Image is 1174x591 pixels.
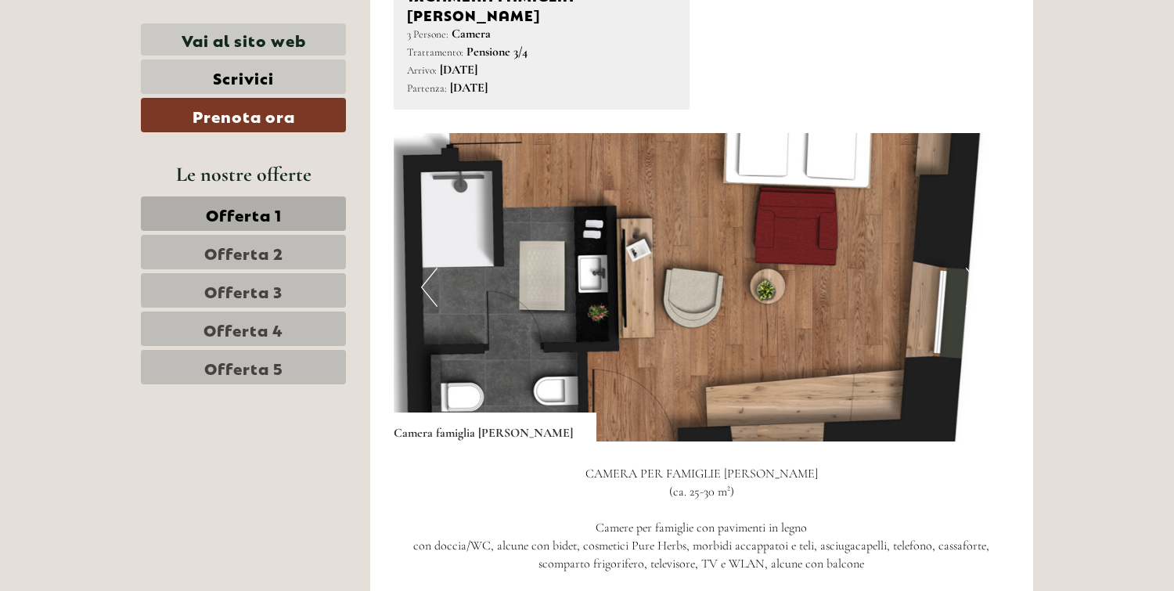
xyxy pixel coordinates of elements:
span: Offerta 4 [203,318,283,340]
div: [GEOGRAPHIC_DATA] [23,45,209,58]
div: Buon giorno, come possiamo aiutarla? [12,42,217,90]
button: Next [966,268,982,307]
span: Offerta 1 [206,203,282,225]
a: Vai al sito web [141,23,346,56]
b: Pensione 3/4 [466,44,528,59]
div: Camera famiglia [PERSON_NAME] [394,413,596,442]
span: Offerta 2 [204,241,283,263]
p: CAMERA PER FAMIGLIE [PERSON_NAME] (ca. 25-30 m²) Camere per famiglie con pavimenti in legno con d... [394,465,1010,590]
img: image [394,133,1010,441]
a: Prenota ora [141,98,346,132]
small: 3 Persone: [407,27,448,41]
span: Offerta 5 [204,356,283,378]
div: giovedì [274,12,343,38]
small: Trattamento: [407,45,463,59]
small: 18:29 [23,76,209,87]
div: Le nostre offerte [141,160,346,189]
button: Previous [421,268,438,307]
button: Invia [524,405,617,440]
small: Arrivo: [407,63,437,77]
b: [DATE] [450,80,488,95]
b: [DATE] [440,62,477,77]
a: Scrivici [141,59,346,94]
small: Partenza: [407,81,447,95]
b: Camera [452,26,491,41]
span: Offerta 3 [204,279,283,301]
